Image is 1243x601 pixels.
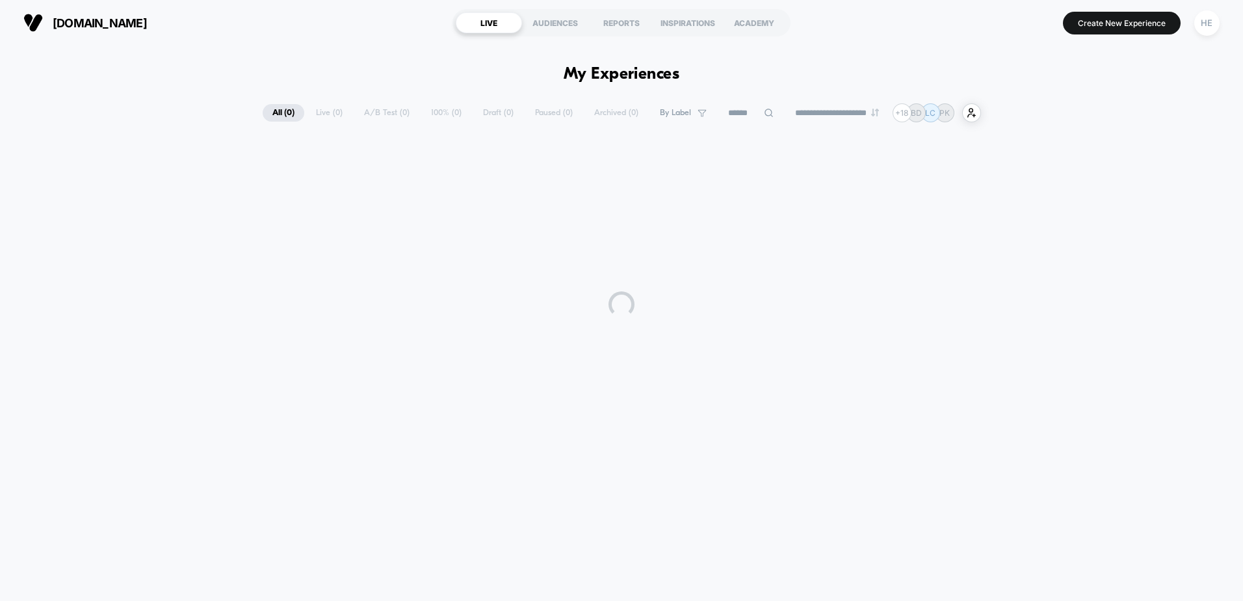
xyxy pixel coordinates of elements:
span: By Label [660,108,691,118]
img: end [871,109,879,116]
p: LC [925,108,936,118]
div: HE [1194,10,1220,36]
div: + 18 [893,103,911,122]
span: All ( 0 ) [263,104,304,122]
p: BD [911,108,922,118]
div: REPORTS [588,12,655,33]
span: [DOMAIN_NAME] [53,16,147,30]
p: PK [939,108,950,118]
h1: My Experiences [564,65,680,84]
div: AUDIENCES [522,12,588,33]
div: INSPIRATIONS [655,12,721,33]
button: HE [1190,10,1223,36]
button: Create New Experience [1063,12,1181,34]
div: LIVE [456,12,522,33]
img: Visually logo [23,13,43,33]
div: ACADEMY [721,12,787,33]
button: [DOMAIN_NAME] [20,12,151,33]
